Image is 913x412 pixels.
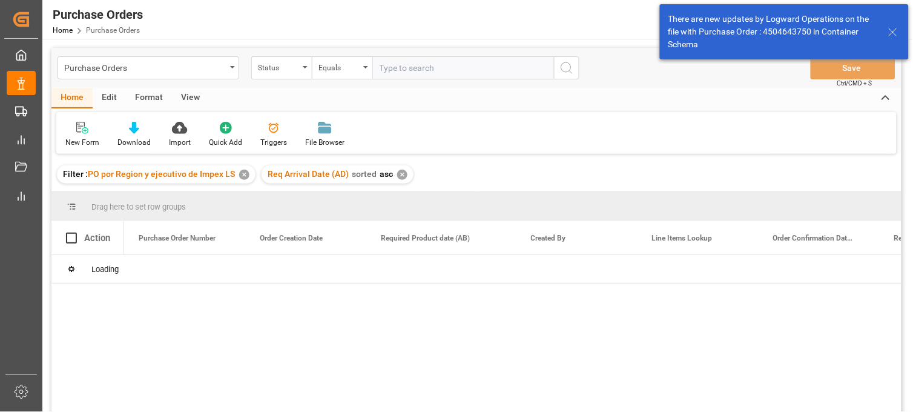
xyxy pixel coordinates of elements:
div: Action [84,233,110,244]
div: ✕ [239,170,249,180]
input: Type to search [372,56,554,79]
span: Created By [531,234,566,242]
span: Drag here to set row groups [91,202,186,211]
div: Edit [93,88,126,108]
span: asc [380,169,393,179]
span: Order Creation Date [260,234,323,242]
span: Loading [91,265,119,274]
div: Status [258,59,299,73]
div: Home [51,88,93,108]
button: open menu [251,56,312,79]
div: New Form [65,137,99,148]
button: open menu [58,56,239,79]
span: Order Confirmation Date (SD) [773,234,854,242]
button: Save [811,56,895,79]
div: File Browser [305,137,344,148]
button: open menu [312,56,372,79]
span: Line Items Lookup [652,234,713,242]
div: Triggers [260,137,287,148]
div: Equals [318,59,360,73]
div: View [172,88,209,108]
span: Ctrl/CMD + S [837,79,872,88]
div: Purchase Orders [64,59,226,75]
span: Filter : [63,169,88,179]
span: Req Arrival Date (AD) [268,169,349,179]
div: Format [126,88,172,108]
div: Download [117,137,151,148]
span: PO por Region y ejecutivo de Impex LS [88,169,235,179]
span: Required Product date (AB) [381,234,470,242]
div: There are new updates by Logward Operations on the file with Purchase Order : 4504643750 in Conta... [668,13,877,51]
span: sorted [352,169,377,179]
button: search button [554,56,579,79]
a: Home [53,26,73,35]
div: Purchase Orders [53,5,143,24]
div: ✕ [397,170,407,180]
div: Quick Add [209,137,242,148]
div: Import [169,137,191,148]
span: Purchase Order Number [139,234,216,242]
